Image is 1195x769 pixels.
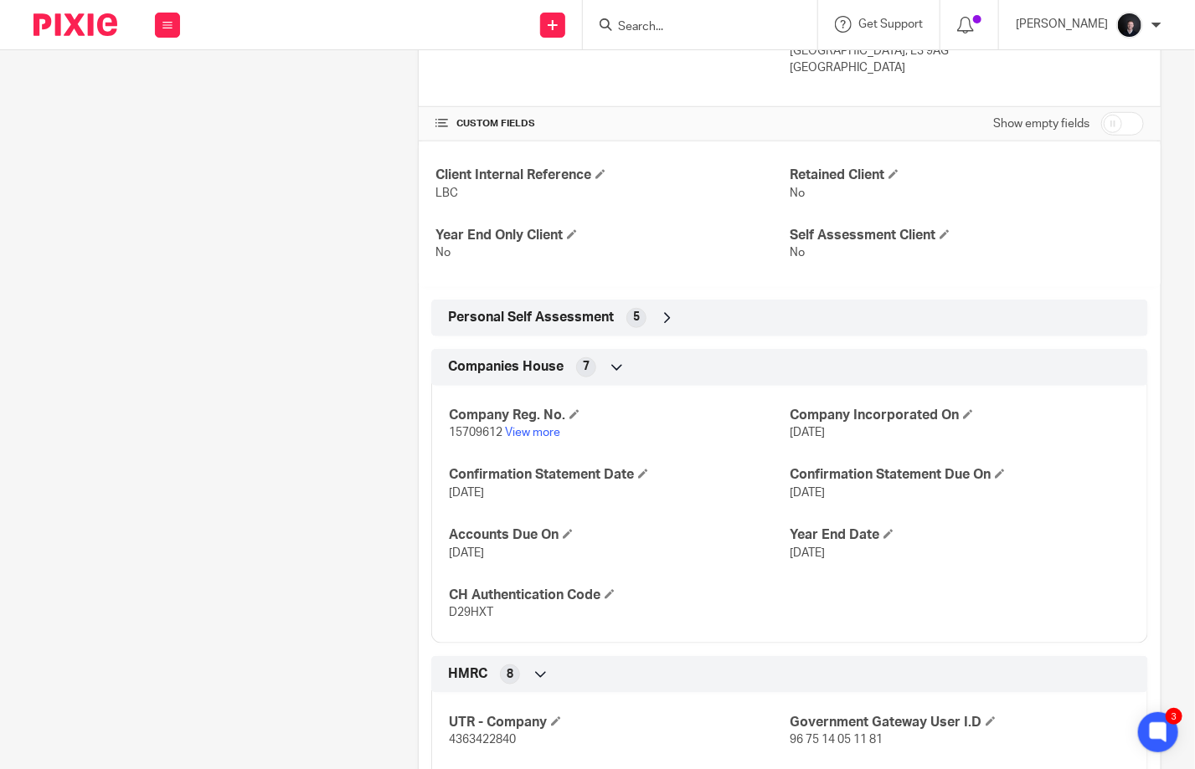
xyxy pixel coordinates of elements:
span: 4363422840 [449,734,516,746]
span: 5 [633,309,640,326]
h4: CH Authentication Code [449,587,790,604]
h4: Year End Date [790,526,1131,544]
span: [DATE] [449,487,484,499]
span: 96 75 14 05 11 81 [790,734,883,746]
span: Companies House [448,358,564,376]
h4: Company Reg. No. [449,407,790,424]
span: LBC [435,187,458,199]
p: [GEOGRAPHIC_DATA], L3 9AG [790,43,1144,59]
span: 15709612 [449,427,502,438]
a: View more [505,427,560,438]
span: 7 [583,358,590,375]
span: No [790,187,805,199]
label: Show empty fields [993,115,1089,132]
h4: Retained Client [790,167,1144,184]
h4: Accounts Due On [449,526,790,544]
span: No [790,247,805,259]
span: Personal Self Assessment [448,309,614,326]
span: 8 [507,666,513,683]
h4: Client Internal Reference [435,167,790,184]
img: Pixie [33,13,117,36]
span: [DATE] [790,427,825,438]
h4: Company Incorporated On [790,407,1131,424]
h4: Confirmation Statement Date [449,466,790,484]
span: [DATE] [790,487,825,499]
span: D29HXT [449,607,493,618]
h4: Self Assessment Client [790,227,1144,244]
h4: UTR - Company [449,714,790,731]
div: 3 [1166,708,1182,725]
h4: Confirmation Statement Due On [790,466,1131,484]
h4: Year End Only Client [435,227,790,244]
span: [DATE] [790,547,825,559]
h4: CUSTOM FIELDS [435,117,790,131]
input: Search [616,20,767,35]
h4: Government Gateway User I.D [790,714,1131,731]
p: [GEOGRAPHIC_DATA] [790,59,1144,76]
span: HMRC [448,665,487,683]
p: [PERSON_NAME] [1016,16,1108,33]
img: 455A2509.jpg [1116,12,1143,38]
span: [DATE] [449,547,484,559]
span: No [435,247,451,259]
span: Get Support [858,18,923,30]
